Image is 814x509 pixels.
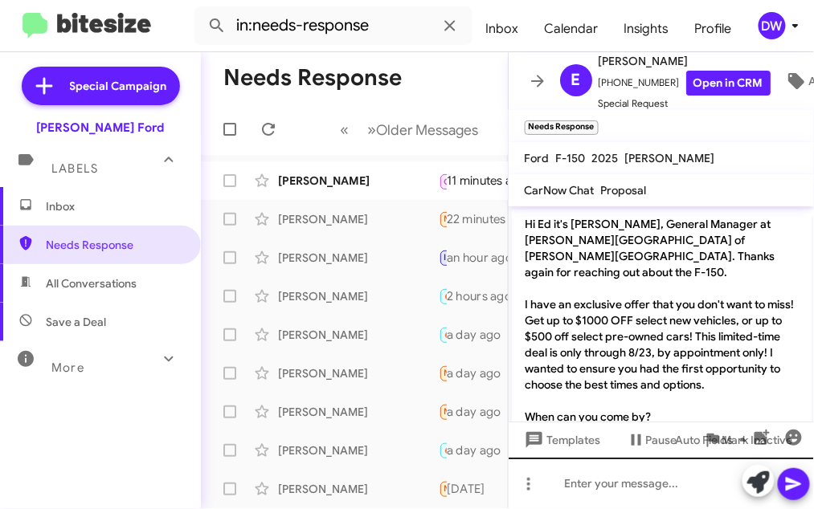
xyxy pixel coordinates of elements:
[368,120,377,140] span: »
[599,96,771,112] span: Special Request
[447,365,514,381] div: a day ago
[525,120,599,135] small: Needs Response
[358,113,489,146] button: Next
[447,327,514,343] div: a day ago
[525,151,550,165] span: Ford
[46,237,182,253] span: Needs Response
[444,329,472,340] span: 🔥 Hot
[447,250,526,266] div: an hour ago
[51,161,98,176] span: Labels
[341,120,350,140] span: «
[444,445,472,455] span: 🔥 Hot
[439,364,447,382] div: Unfortunately I can't. I believe the transmission is slipping and I don't trust driving it.
[22,67,180,105] a: Special Campaign
[745,12,796,39] button: DW
[663,426,766,454] button: Auto Fields
[439,479,447,498] div: Hi. Yes it was.
[444,252,486,263] span: Important
[278,250,439,266] div: [PERSON_NAME]
[278,173,439,189] div: [PERSON_NAME]
[331,113,359,146] button: Previous
[556,151,586,165] span: F-150
[444,368,513,378] span: Needs Response
[759,12,786,39] div: DW
[447,173,540,189] div: 11 minutes ago
[444,291,472,301] span: 🔥 Hot
[46,275,137,291] span: All Conversations
[70,78,167,94] span: Special Campaign
[439,402,447,421] div: Nah
[223,65,402,91] h1: Needs Response
[592,151,619,165] span: 2025
[377,121,479,139] span: Older Messages
[46,198,182,214] span: Inbox
[278,327,439,343] div: [PERSON_NAME]
[614,426,690,454] button: Pause
[439,325,447,344] div: Not sure yet
[278,481,439,497] div: [PERSON_NAME]
[439,210,447,228] div: 4 hours away bit interested . Looking for f150 king ranch new. Internet shows 69,590. How would t...
[51,360,84,375] span: More
[444,483,513,494] span: Needs Response
[447,211,543,227] div: 22 minutes ago
[447,442,514,458] div: a day ago
[37,120,165,136] div: [PERSON_NAME] Ford
[525,183,595,197] span: CarNow Chat
[531,6,611,52] a: Calendar
[439,170,447,190] div: Inbound Call
[676,426,753,454] span: Auto Fields
[278,365,439,381] div: [PERSON_NAME]
[625,151,715,165] span: [PERSON_NAME]
[439,248,447,267] div: This is a list of used cars.
[332,113,489,146] nav: Page navigation example
[686,71,771,96] a: Open in CRM
[278,404,439,420] div: [PERSON_NAME]
[599,71,771,96] span: [PHONE_NUMBER]
[278,442,439,458] div: [PERSON_NAME]
[439,441,447,459] div: GM. No follow up meeting yet. The Out the door price was high. I am still looking for my vehicle ...
[194,6,472,45] input: Search
[444,177,486,187] span: Call Them
[571,67,581,93] span: E
[46,314,106,330] span: Save a Deal
[599,51,771,71] span: [PERSON_NAME]
[447,481,498,497] div: [DATE]
[278,288,439,304] div: [PERSON_NAME]
[447,288,525,304] div: 2 hours ago
[611,6,682,52] a: Insights
[278,211,439,227] div: [PERSON_NAME]
[444,214,513,224] span: Needs Response
[512,210,812,431] p: Hi Ed it's [PERSON_NAME], General Manager at [PERSON_NAME][GEOGRAPHIC_DATA] of [PERSON_NAME][GEOG...
[444,406,513,417] span: Needs Response
[601,183,647,197] span: Proposal
[522,426,601,454] span: Templates
[472,6,531,52] a: Inbox
[447,404,514,420] div: a day ago
[509,426,614,454] button: Templates
[682,6,745,52] a: Profile
[439,287,447,305] div: I'll wait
